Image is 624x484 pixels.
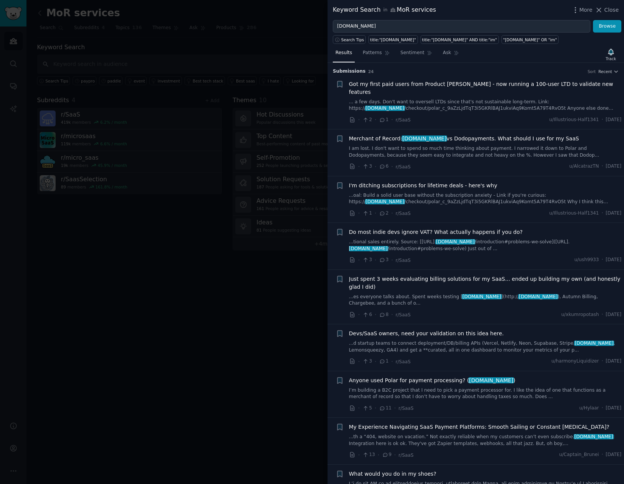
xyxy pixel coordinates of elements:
span: [DOMAIN_NAME] [348,246,388,251]
span: r/SaaS [396,359,411,364]
span: · [602,358,603,365]
div: title:"[DOMAIN_NAME]" AND title:"im" [422,37,497,42]
span: 3 [362,163,372,170]
span: [DATE] [606,210,621,217]
span: · [375,404,376,412]
a: title:"[DOMAIN_NAME]" AND title:"im" [421,35,499,44]
span: r/SaaS [396,117,411,123]
span: · [375,163,376,171]
span: More [579,6,593,14]
span: u/Illustrious-Half1341 [549,117,599,123]
span: [DOMAIN_NAME] [574,341,614,346]
span: · [391,116,393,124]
a: ...es everyone talks about. Spent weeks testing [[DOMAIN_NAME]](http://[DOMAIN_NAME]), Autumn Bil... [349,294,622,307]
span: 3 [379,257,388,263]
span: What would you do in my shoes? [349,470,436,478]
span: · [391,358,393,366]
span: · [602,210,603,217]
span: [DOMAIN_NAME] [469,377,514,383]
a: Just spent 3 weeks evaluating billing solutions for my SaaS... ended up building my own (and hone... [349,275,622,291]
div: "[DOMAIN_NAME]" OR "im" [503,37,557,42]
a: Results [333,47,355,62]
span: [DOMAIN_NAME] [365,199,405,204]
span: [DOMAIN_NAME] [462,294,502,299]
span: Merchant of Record: vs Dodopayments. What should I use for my SaaS [349,135,579,143]
span: r/SaaS [396,312,411,317]
span: Search Tips [341,37,364,42]
button: Browse [593,20,621,33]
span: 2 [379,210,388,217]
a: Merchant of Record:[DOMAIN_NAME]vs Dodopayments. What should I use for my SaaS [349,135,579,143]
a: ...oal: Build a solid user base without the subscription anxiety - Link if you're curious: https:... [349,192,622,205]
span: · [391,163,393,171]
span: · [378,451,379,459]
span: 1 [379,358,388,365]
a: Do most indie devs ignore VAT? What actually happens if you do? [349,228,523,236]
a: Got my first paid users from Product [PERSON_NAME] - now running a 100-user LTD to validate new f... [349,80,622,96]
span: Ask [443,50,451,56]
span: Sentiment [400,50,424,56]
span: · [391,311,393,319]
div: Track [606,56,616,61]
span: 11 [379,405,391,412]
span: · [358,451,360,459]
a: Ask [440,47,462,62]
span: [DATE] [606,257,621,263]
span: · [394,404,396,412]
span: · [602,163,603,170]
span: Results [335,50,352,56]
span: [DATE] [606,451,621,458]
span: · [391,209,393,217]
span: · [602,451,603,458]
a: My Experience Navigating SaaS Payment Platforms: Smooth Sailing or Constant [MEDICAL_DATA]? [349,423,610,431]
span: · [375,116,376,124]
div: Sort [588,69,596,74]
span: · [358,209,360,217]
span: u/xkumropotash [561,311,599,318]
button: Close [595,6,619,14]
span: r/SaaS [396,258,411,263]
span: [DATE] [606,358,621,365]
span: · [394,451,396,459]
span: [DATE] [606,405,621,412]
button: Search Tips [333,35,366,44]
button: Track [603,47,619,62]
span: [DATE] [606,163,621,170]
span: · [358,404,360,412]
div: Keyword Search MoR services [333,5,436,15]
span: 1 [379,117,388,123]
span: [DOMAIN_NAME] [402,135,447,142]
a: Anyone used Polar for payment processing? ([DOMAIN_NAME]) [349,377,515,384]
span: Anyone used Polar for payment processing? ( ) [349,377,515,384]
span: · [375,311,376,319]
span: r/SaaS [399,453,414,458]
span: · [358,116,360,124]
a: ... a few days. Don't want to oversell LTDs since that's not sustainable long-term. Link: https:/... [349,99,622,112]
span: u/ush9933 [574,257,599,263]
span: 9 [382,451,391,458]
span: · [358,163,360,171]
span: u/AlcatrazTN [569,163,599,170]
span: 24 [368,69,374,74]
button: More [571,6,593,14]
span: 6 [362,311,372,318]
span: [DOMAIN_NAME] [574,434,614,439]
a: title:"[DOMAIN_NAME]" [368,35,418,44]
span: [DATE] [606,117,621,123]
span: 6 [379,163,388,170]
span: r/SaaS [399,406,414,411]
span: · [358,256,360,264]
a: I am lost. I don't want to spend so much time thinking about payment. I narrowed it down to Polar... [349,145,622,159]
span: u/Captain_Brunei [559,451,599,458]
a: I'm ditching subscriptions for lifetime deals - here's why [349,182,497,190]
span: 13 [362,451,375,458]
a: Sentiment [398,47,435,62]
span: · [391,256,393,264]
a: ...tional sales entirely. Source: [[URL].[DOMAIN_NAME]/introduction#problems-we-solve]([URL].[DOM... [349,239,622,252]
span: 5 [362,405,372,412]
span: [DOMAIN_NAME] [435,239,475,244]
